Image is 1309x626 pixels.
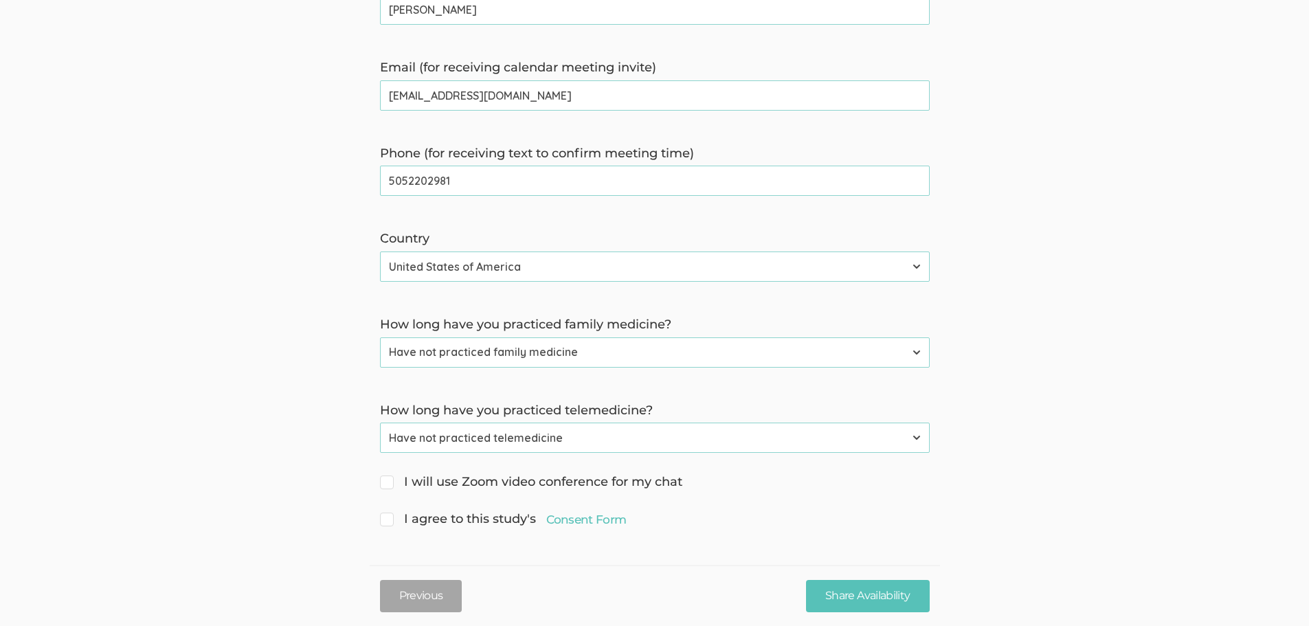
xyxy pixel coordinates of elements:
label: How long have you practiced family medicine? [380,316,930,334]
span: I will use Zoom video conference for my chat [380,473,682,491]
label: Country [380,230,930,248]
a: Consent Form [546,511,627,528]
input: Share Availability [806,580,929,612]
label: How long have you practiced telemedicine? [380,402,930,420]
span: I agree to this study's [380,511,627,528]
label: Phone (for receiving text to confirm meeting time) [380,145,930,163]
button: Previous [380,580,462,612]
label: Email (for receiving calendar meeting invite) [380,59,930,77]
